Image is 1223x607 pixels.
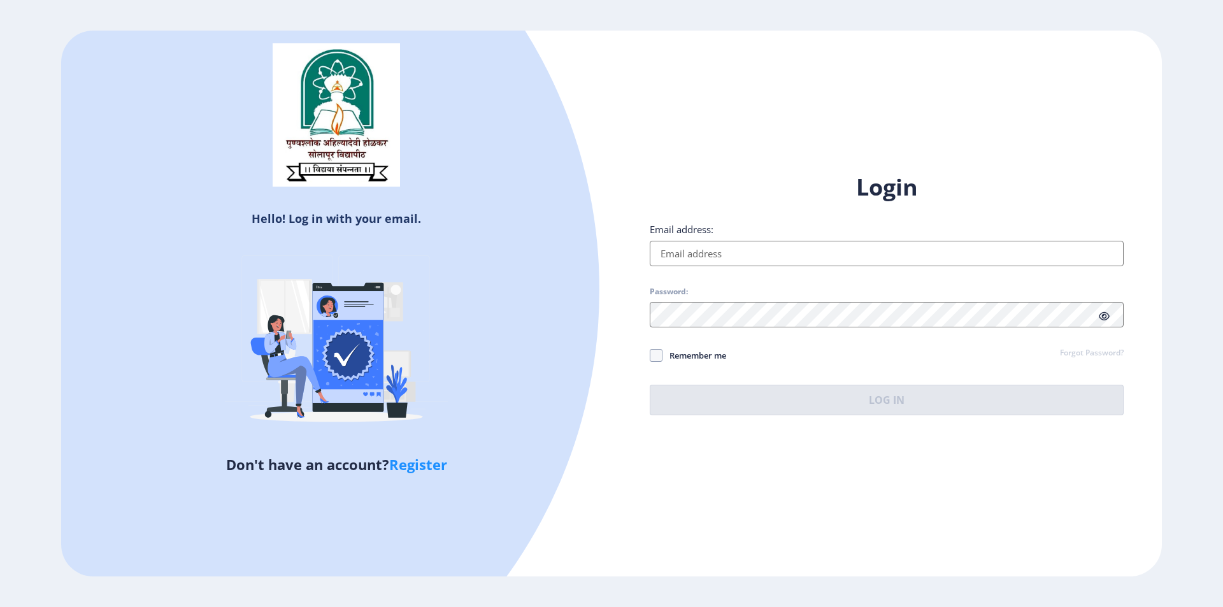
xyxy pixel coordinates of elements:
[71,454,602,475] h5: Don't have an account?
[662,348,726,363] span: Remember me
[650,223,713,236] label: Email address:
[650,172,1124,203] h1: Login
[389,455,447,474] a: Register
[273,43,400,187] img: sulogo.png
[650,385,1124,415] button: Log In
[650,241,1124,266] input: Email address
[225,231,448,454] img: Verified-rafiki.svg
[650,287,688,297] label: Password:
[1060,348,1124,359] a: Forgot Password?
